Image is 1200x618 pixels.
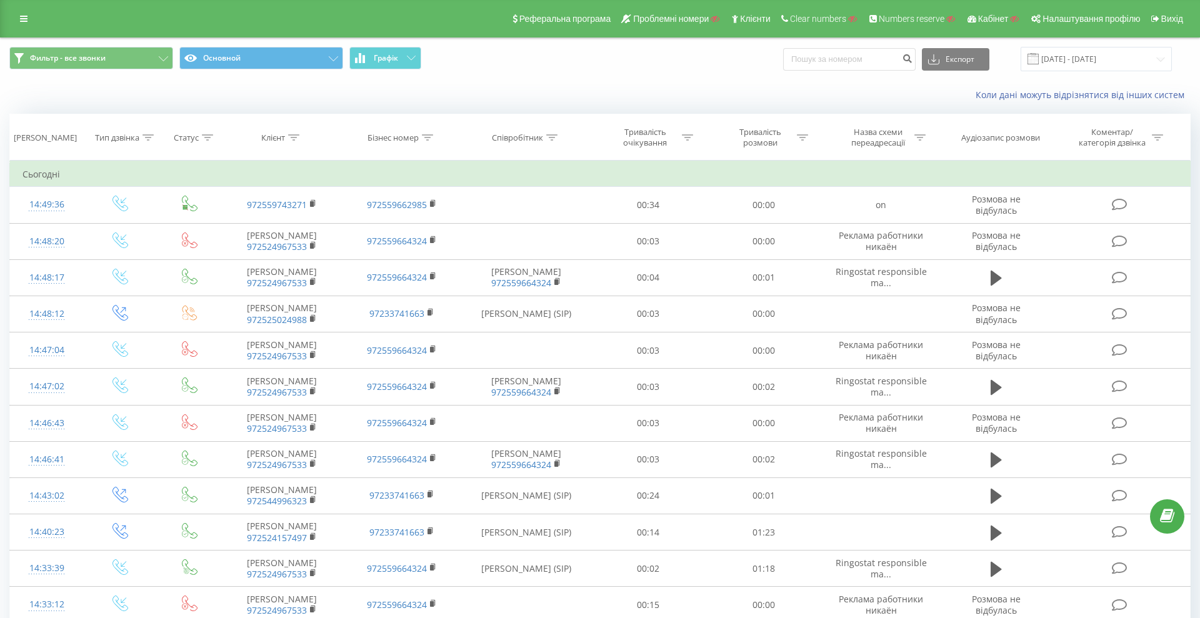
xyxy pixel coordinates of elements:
td: 00:01 [706,477,821,514]
td: [PERSON_NAME] [222,369,342,405]
a: Коли дані можуть відрізнятися вiд інших систем [976,89,1191,101]
td: [PERSON_NAME] [461,441,591,477]
td: 00:00 [706,187,821,223]
span: Розмова не відбулась [972,593,1021,616]
div: Тривалість очікування [612,127,679,148]
td: [PERSON_NAME] [222,259,342,296]
span: Фильтр - все звонки [30,53,106,63]
a: 972559664324 [367,381,427,392]
td: on [821,187,941,223]
div: 14:49:36 [22,192,71,217]
td: [PERSON_NAME] [222,332,342,369]
td: 00:00 [706,296,821,332]
span: Вихід [1161,14,1183,24]
span: Ringostat responsible ma... [836,375,927,398]
td: 00:00 [706,332,821,369]
button: Фильтр - все звонки [9,47,173,69]
div: Тип дзвінка [95,132,139,143]
a: 972524967533 [247,422,307,434]
div: Бізнес номер [367,132,419,143]
td: 00:00 [706,405,821,441]
a: 972559664324 [491,459,551,471]
span: Розмова не відбулась [972,229,1021,252]
div: 14:33:12 [22,592,71,617]
div: 14:40:23 [22,520,71,544]
td: 00:03 [591,296,706,332]
a: 972559664324 [367,271,427,283]
div: 14:47:04 [22,338,71,362]
div: 14:47:02 [22,374,71,399]
td: Реклама работники никаён [821,405,941,441]
td: 00:00 [706,223,821,259]
a: 972559664324 [491,386,551,398]
span: Клієнти [740,14,771,24]
td: 00:24 [591,477,706,514]
td: 01:18 [706,551,821,587]
span: Розмова не відбулась [972,339,1021,362]
td: [PERSON_NAME] (SIP) [461,514,591,551]
td: Реклама работники никаён [821,332,941,369]
a: 972524967533 [247,277,307,289]
div: Тривалість розмови [727,127,794,148]
td: 00:14 [591,514,706,551]
a: 972524967533 [247,568,307,580]
td: 00:03 [591,332,706,369]
td: [PERSON_NAME] (SIP) [461,477,591,514]
a: 972559743271 [247,199,307,211]
td: [PERSON_NAME] [222,477,342,514]
span: Реферальна програма [519,14,611,24]
span: Розмова не відбулась [972,302,1021,325]
td: [PERSON_NAME] [222,405,342,441]
a: 972559664324 [367,562,427,574]
td: 00:03 [591,441,706,477]
span: Кабінет [978,14,1009,24]
td: [PERSON_NAME] [222,441,342,477]
div: Коментар/категорія дзвінка [1076,127,1149,148]
a: 972524157497 [247,532,307,544]
a: 97233741663 [369,526,424,538]
a: 97233741663 [369,307,424,319]
td: 01:23 [706,514,821,551]
a: 972524967533 [247,350,307,362]
span: Розмова не відбулась [972,193,1021,216]
td: [PERSON_NAME] [222,551,342,587]
td: [PERSON_NAME] [461,259,591,296]
a: 972559664324 [367,417,427,429]
td: 00:03 [591,405,706,441]
a: 972524967533 [247,241,307,252]
span: Numbers reserve [879,14,944,24]
td: 00:02 [591,551,706,587]
a: 972525024988 [247,314,307,326]
td: [PERSON_NAME] [222,223,342,259]
div: 14:43:02 [22,484,71,508]
td: [PERSON_NAME] (SIP) [461,296,591,332]
a: 972524967533 [247,386,307,398]
span: Ringostat responsible ma... [836,557,927,580]
a: 972559664324 [367,599,427,611]
td: [PERSON_NAME] [222,514,342,551]
div: Співробітник [492,132,543,143]
a: 972544996323 [247,495,307,507]
button: Експорт [922,48,989,71]
td: 00:01 [706,259,821,296]
td: 00:03 [591,223,706,259]
div: 14:48:17 [22,266,71,290]
td: Сьогодні [10,162,1191,187]
div: [PERSON_NAME] [14,132,77,143]
a: 972559662985 [367,199,427,211]
td: 00:34 [591,187,706,223]
span: Проблемні номери [633,14,709,24]
td: [PERSON_NAME] (SIP) [461,551,591,587]
button: Основной [179,47,343,69]
a: 972559664324 [367,344,427,356]
a: 972524967533 [247,604,307,616]
td: 00:02 [706,441,821,477]
div: Клієнт [261,132,285,143]
a: 972559664324 [367,235,427,247]
td: Реклама работники никаён [821,223,941,259]
a: 97233741663 [369,489,424,501]
div: 14:33:39 [22,556,71,581]
a: 972524967533 [247,459,307,471]
div: 14:48:12 [22,302,71,326]
span: Налаштування профілю [1042,14,1140,24]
